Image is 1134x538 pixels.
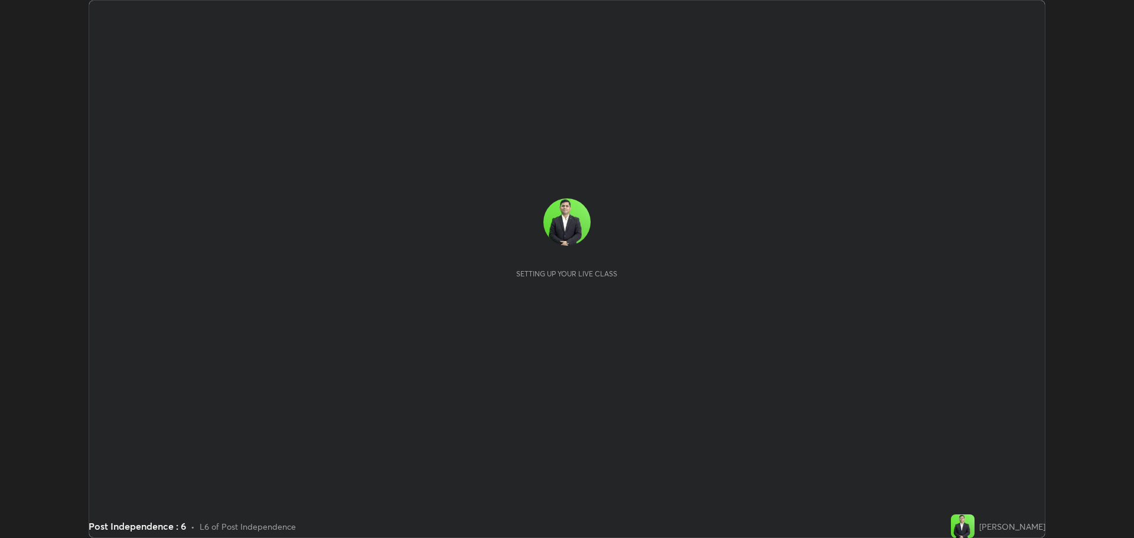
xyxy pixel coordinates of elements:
[89,519,186,533] div: Post Independence : 6
[979,520,1045,533] div: [PERSON_NAME]
[516,269,617,278] div: Setting up your live class
[543,198,591,246] img: 9b86760d42ff43e7bdd1dc4360e85cfa.jpg
[951,514,975,538] img: 9b86760d42ff43e7bdd1dc4360e85cfa.jpg
[200,520,296,533] div: L6 of Post Independence
[191,520,195,533] div: •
